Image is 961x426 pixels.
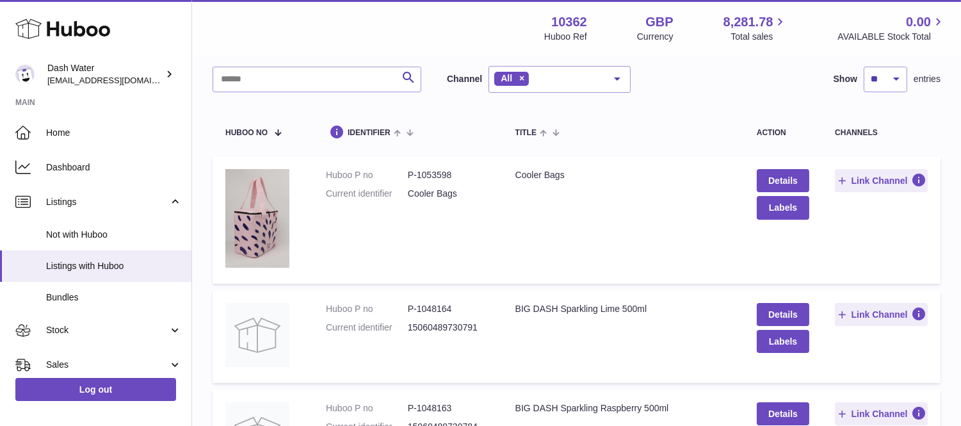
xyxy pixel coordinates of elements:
[46,359,168,371] span: Sales
[544,31,587,43] div: Huboo Ref
[326,402,408,414] dt: Huboo P no
[835,169,928,192] button: Link Channel
[408,188,490,200] dd: Cooler Bags
[515,402,731,414] div: BIG DASH Sparkling Raspberry 500ml
[46,291,182,304] span: Bundles
[837,13,946,43] a: 0.00 AVAILABLE Stock Total
[757,129,809,137] div: action
[447,73,482,85] label: Channel
[47,75,188,85] span: [EMAIL_ADDRESS][DOMAIN_NAME]
[906,13,931,31] span: 0.00
[225,303,289,367] img: BIG DASH Sparkling Lime 500ml
[834,73,857,85] label: Show
[47,62,163,86] div: Dash Water
[515,169,731,181] div: Cooler Bags
[637,31,674,43] div: Currency
[835,402,928,425] button: Link Channel
[515,303,731,315] div: BIG DASH Sparkling Lime 500ml
[837,31,946,43] span: AVAILABLE Stock Total
[225,129,268,137] span: Huboo no
[15,378,176,401] a: Log out
[326,303,408,315] dt: Huboo P no
[326,169,408,181] dt: Huboo P no
[348,129,391,137] span: identifier
[46,324,168,336] span: Stock
[852,175,908,186] span: Link Channel
[723,13,773,31] span: 8,281.78
[551,13,587,31] strong: 10362
[46,127,182,139] span: Home
[835,303,928,326] button: Link Channel
[326,322,408,334] dt: Current identifier
[46,229,182,241] span: Not with Huboo
[15,65,35,84] img: internalAdmin-10362@internal.huboo.com
[46,196,168,208] span: Listings
[723,13,788,43] a: 8,281.78 Total sales
[757,303,809,326] a: Details
[757,402,809,425] a: Details
[408,402,490,414] dd: P-1048163
[408,303,490,315] dd: P-1048164
[645,13,673,31] strong: GBP
[225,169,289,268] img: Cooler Bags
[914,73,941,85] span: entries
[757,196,809,219] button: Labels
[501,73,512,83] span: All
[835,129,928,137] div: channels
[852,309,908,320] span: Link Channel
[515,129,537,137] span: title
[46,260,182,272] span: Listings with Huboo
[757,330,809,353] button: Labels
[326,188,408,200] dt: Current identifier
[731,31,787,43] span: Total sales
[852,408,908,420] span: Link Channel
[408,322,490,334] dd: 15060489730791
[757,169,809,192] a: Details
[46,161,182,174] span: Dashboard
[408,169,490,181] dd: P-1053598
